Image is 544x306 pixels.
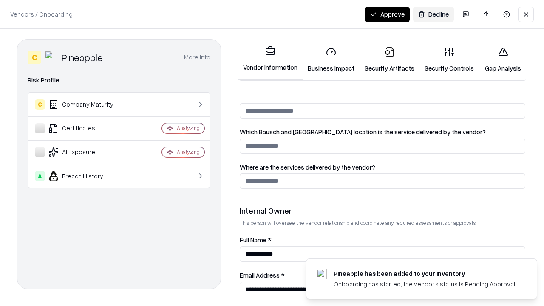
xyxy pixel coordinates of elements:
[413,7,454,22] button: Decline
[35,171,136,181] div: Breach History
[35,99,136,110] div: Company Maturity
[240,219,525,227] p: This person will oversee the vendor relationship and coordinate any required assessments or appro...
[35,171,45,181] div: A
[240,206,525,216] div: Internal Owner
[334,269,516,278] div: Pineapple has been added to your inventory
[365,7,410,22] button: Approve
[184,50,210,65] button: More info
[360,40,419,79] a: Security Artifacts
[35,123,136,133] div: Certificates
[238,39,303,80] a: Vendor Information
[240,164,525,170] label: Where are the services delivered by the vendor?
[317,269,327,279] img: pineappleenergy.com
[177,125,200,132] div: Analyzing
[240,129,525,135] label: Which Bausch and [GEOGRAPHIC_DATA] location is the service delivered by the vendor?
[62,51,103,64] div: Pineapple
[177,148,200,156] div: Analyzing
[28,75,210,85] div: Risk Profile
[303,40,360,79] a: Business Impact
[35,99,45,110] div: C
[479,40,527,79] a: Gap Analysis
[10,10,73,19] p: Vendors / Onboarding
[240,237,525,243] label: Full Name *
[28,51,41,64] div: C
[240,272,525,278] label: Email Address *
[45,51,58,64] img: Pineapple
[419,40,479,79] a: Security Controls
[334,280,516,289] div: Onboarding has started, the vendor's status is Pending Approval.
[35,147,136,157] div: AI Exposure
